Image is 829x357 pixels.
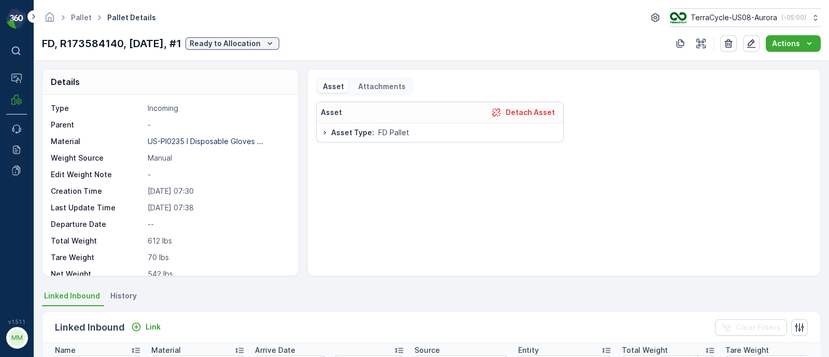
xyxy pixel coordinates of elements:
p: Incoming [148,103,287,113]
div: MM [9,330,25,346]
p: ( -05:00 ) [781,13,806,22]
button: Ready to Allocation [185,37,279,50]
p: Ready to Allocation [190,38,261,49]
p: Manual [148,153,287,163]
a: Pallet [71,13,92,22]
p: - [148,169,287,180]
span: FD Pallet [378,127,409,138]
p: Arrive Date [255,345,295,355]
p: Edit Weight Note [51,169,144,180]
p: -- [148,219,287,230]
p: Clear Filters [736,322,781,333]
p: 70 lbs [148,252,287,263]
p: [DATE] 07:38 [148,203,287,213]
p: 542 lbs [148,269,287,279]
p: Detach Asset [506,107,555,118]
p: Creation Time [51,186,144,196]
span: Asset Type : [331,127,374,138]
p: Material [51,136,144,147]
p: Total Weight [51,236,144,246]
p: Material [151,345,181,355]
p: TerraCycle-US08-Aurora [691,12,777,23]
p: Weight Source [51,153,144,163]
p: Type [51,103,144,113]
p: Link [146,322,161,332]
p: Last Update Time [51,203,144,213]
p: Source [414,345,440,355]
button: Link [127,321,165,333]
button: TerraCycle-US08-Aurora(-05:00) [670,8,821,27]
p: Tare Weight [51,252,144,263]
p: Total Weight [622,345,668,355]
p: Net Weight [51,269,144,279]
a: Homepage [44,16,55,24]
span: Linked Inbound [44,291,100,301]
button: Clear Filters [715,319,787,336]
button: Actions [766,35,821,52]
p: Departure Date [51,219,144,230]
p: - [148,120,287,130]
img: image_ci7OI47.png [670,12,687,23]
p: Name [55,345,76,355]
p: Attachments [356,81,406,92]
p: FD, R173584140, [DATE], #1 [42,36,181,51]
p: US-PI0235 I Disposable Gloves ... [148,137,263,146]
span: History [110,291,137,301]
p: Actions [772,38,800,49]
p: Linked Inbound [55,320,125,335]
img: logo [6,8,27,29]
p: Entity [518,345,539,355]
p: Asset [321,107,342,118]
p: Tare Weight [725,345,769,355]
button: Detach Asset [487,106,559,119]
span: v 1.51.1 [6,319,27,325]
p: Details [51,76,80,88]
p: 612 lbs [148,236,287,246]
span: Pallet Details [105,12,158,23]
p: [DATE] 07:30 [148,186,287,196]
p: Parent [51,120,144,130]
p: Asset [323,81,344,92]
button: MM [6,327,27,349]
